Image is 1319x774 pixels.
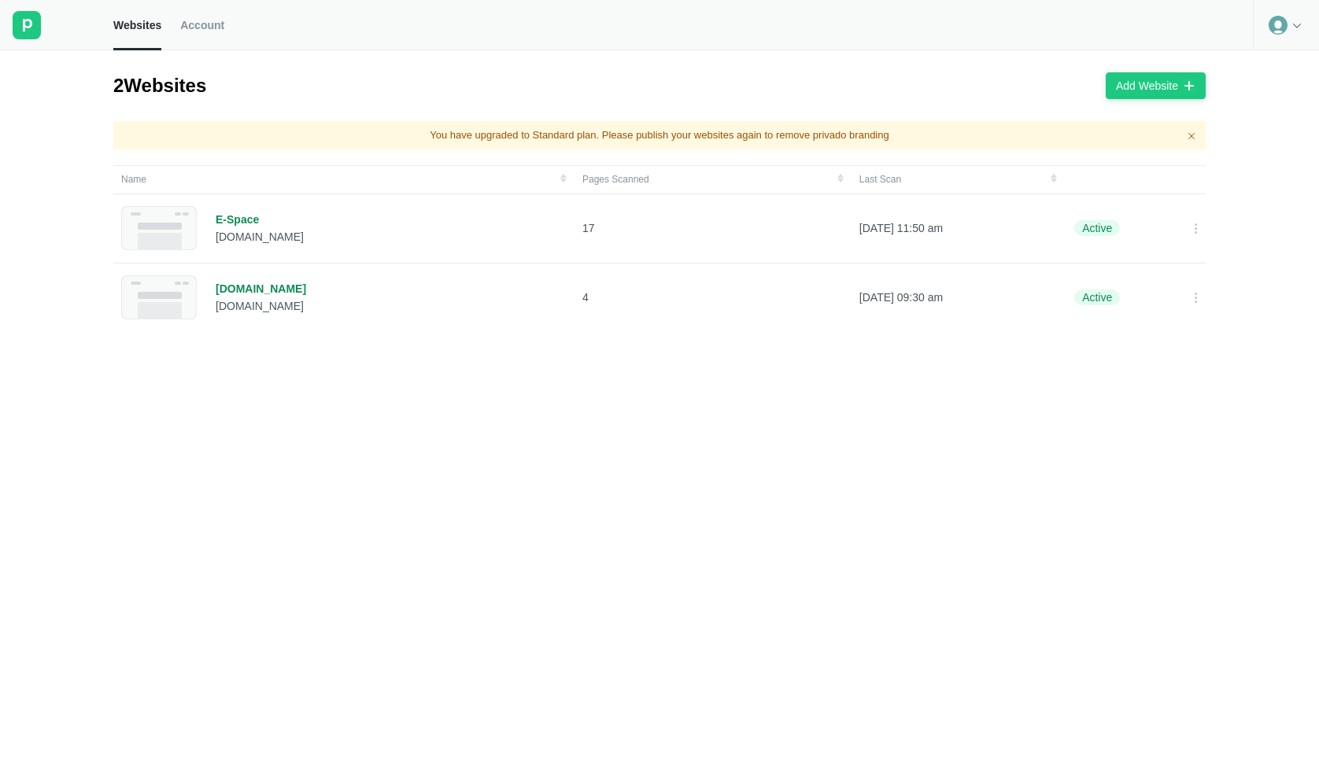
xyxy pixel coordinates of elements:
p: 17 [582,221,844,235]
p: 4 [582,290,844,304]
div: [DOMAIN_NAME] [216,230,304,244]
div: [DOMAIN_NAME] [216,299,306,313]
div: Add Website [1116,79,1178,93]
div: Active [1074,220,1120,236]
div: 2 Websites [113,73,206,98]
span: Account [180,18,224,32]
td: Last Scan [852,165,1064,193]
div: Active [1074,289,1120,305]
button: Add Website [1106,72,1206,99]
div: [DOMAIN_NAME] [216,282,306,296]
td: Pages Scanned [575,165,852,193]
p: [DATE] 11:50 am [859,221,1056,235]
p: [DATE] 09:30 am [859,290,1056,304]
span: Websites [113,18,161,32]
p: You have upgraded to Standard plan. Please publish your websites again to remove privado branding [430,128,889,142]
div: E-Space [216,212,304,227]
td: Name [113,165,575,193]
